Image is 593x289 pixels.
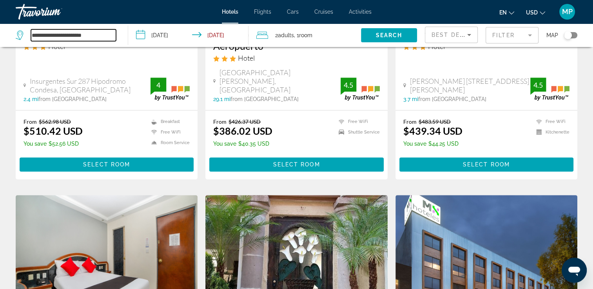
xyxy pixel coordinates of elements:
button: Change currency [526,7,545,18]
span: [PERSON_NAME] [STREET_ADDRESS][PERSON_NAME] [410,77,530,94]
a: Travorium [16,2,94,22]
span: Select Room [463,161,510,168]
a: Select Room [209,159,383,168]
ins: $510.42 USD [24,125,83,137]
img: trustyou-badge.svg [341,78,380,101]
span: You save [403,141,426,147]
del: $483.59 USD [419,118,451,125]
mat-select: Sort by [432,30,471,40]
span: 2 [275,30,294,41]
span: Map [546,30,558,41]
a: Flights [254,9,271,15]
span: , 1 [294,30,312,41]
span: From [403,118,417,125]
span: from [GEOGRAPHIC_DATA] [418,96,486,102]
div: 4 [151,80,166,90]
ins: $386.02 USD [213,125,272,137]
a: Hotels [222,9,238,15]
div: 3 star Hotel [213,54,379,62]
span: 2.4 mi [24,96,38,102]
li: Shuttle Service [335,129,380,135]
button: Check-in date: Nov 3, 2025 Check-out date: Nov 10, 2025 [128,23,248,47]
span: Select Room [273,161,320,168]
span: You save [24,141,47,147]
ins: $439.34 USD [403,125,462,137]
a: Select Room [399,159,573,168]
button: Select Room [209,157,383,172]
span: Search [375,32,402,38]
a: Cruises [314,9,333,15]
span: From [24,118,37,125]
p: $40.35 USD [213,141,272,147]
span: [GEOGRAPHIC_DATA][PERSON_NAME], [GEOGRAPHIC_DATA] [219,68,340,94]
li: Free WiFi [147,129,190,135]
span: MP [562,8,573,16]
a: Select Room [20,159,194,168]
span: 29.1 mi [213,96,230,102]
span: Insurgentes Sur 287 Hipodromo Condesa, [GEOGRAPHIC_DATA] [30,77,151,94]
del: $426.37 USD [228,118,261,125]
div: 4.5 [341,80,356,90]
button: Filter [486,27,539,44]
button: Select Room [399,157,573,172]
span: Select Room [83,161,130,168]
span: from [GEOGRAPHIC_DATA] [230,96,299,102]
p: $52.56 USD [24,141,83,147]
span: Hotel [238,54,255,62]
li: Kitchenette [532,129,569,135]
button: Search [361,28,417,42]
li: Room Service [147,139,190,146]
span: from [GEOGRAPHIC_DATA] [38,96,107,102]
li: Free WiFi [335,118,380,125]
button: User Menu [557,4,577,20]
span: 3.7 mi [403,96,418,102]
button: Change language [499,7,514,18]
p: $44.25 USD [403,141,462,147]
span: Adults [278,32,294,38]
div: 4.5 [530,80,546,90]
button: Travelers: 2 adults, 0 children [248,23,361,47]
button: Select Room [20,157,194,172]
img: trustyou-badge.svg [530,78,569,101]
button: Toggle map [558,32,577,39]
span: en [499,9,507,16]
a: Cars [287,9,299,15]
li: Breakfast [147,118,190,125]
span: USD [526,9,538,16]
span: Best Deals [432,32,472,38]
a: Activities [349,9,372,15]
img: trustyou-badge.svg [151,78,190,101]
span: You save [213,141,236,147]
span: From [213,118,227,125]
del: $562.98 USD [39,118,71,125]
iframe: Button to launch messaging window [562,258,587,283]
li: Free WiFi [532,118,569,125]
span: Room [299,32,312,38]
